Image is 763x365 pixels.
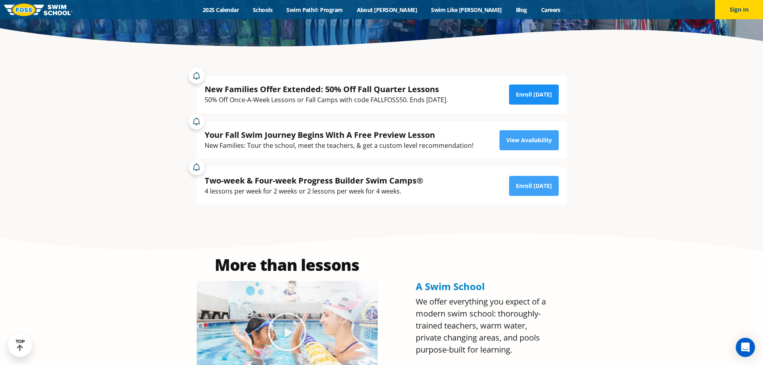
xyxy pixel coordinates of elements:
[736,338,755,357] div: Open Intercom Messenger
[280,6,350,14] a: Swim Path® Program
[509,176,559,196] a: Enroll [DATE]
[16,339,25,351] div: TOP
[499,130,559,150] a: View Availability
[205,95,448,105] div: 50% Off Once-A-Week Lessons or Fall Camps with code FALLFOSS50. Ends [DATE].
[509,6,534,14] a: Blog
[350,6,424,14] a: About [PERSON_NAME]
[424,6,509,14] a: Swim Like [PERSON_NAME]
[205,175,423,186] div: Two-week & Four-week Progress Builder Swim Camps®
[534,6,567,14] a: Careers
[205,186,423,197] div: 4 lessons per week for 2 weeks or 2 lessons per week for 4 weeks.
[416,296,546,355] span: We offer everything you expect of a modern swim school: thoroughly-trained teachers, warm water, ...
[267,312,307,352] div: Play Video about Olympian Regan Smith, FOSS
[196,6,246,14] a: 2025 Calendar
[205,140,473,151] div: New Families: Tour the school, meet the teachers, & get a custom level recommendation!
[416,280,485,293] span: A Swim School
[509,85,559,105] a: Enroll [DATE]
[4,4,72,16] img: FOSS Swim School Logo
[197,257,378,273] h2: More than lessons
[205,129,473,140] div: Your Fall Swim Journey Begins With A Free Preview Lesson
[246,6,280,14] a: Schools
[205,84,448,95] div: New Families Offer Extended: 50% Off Fall Quarter Lessons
